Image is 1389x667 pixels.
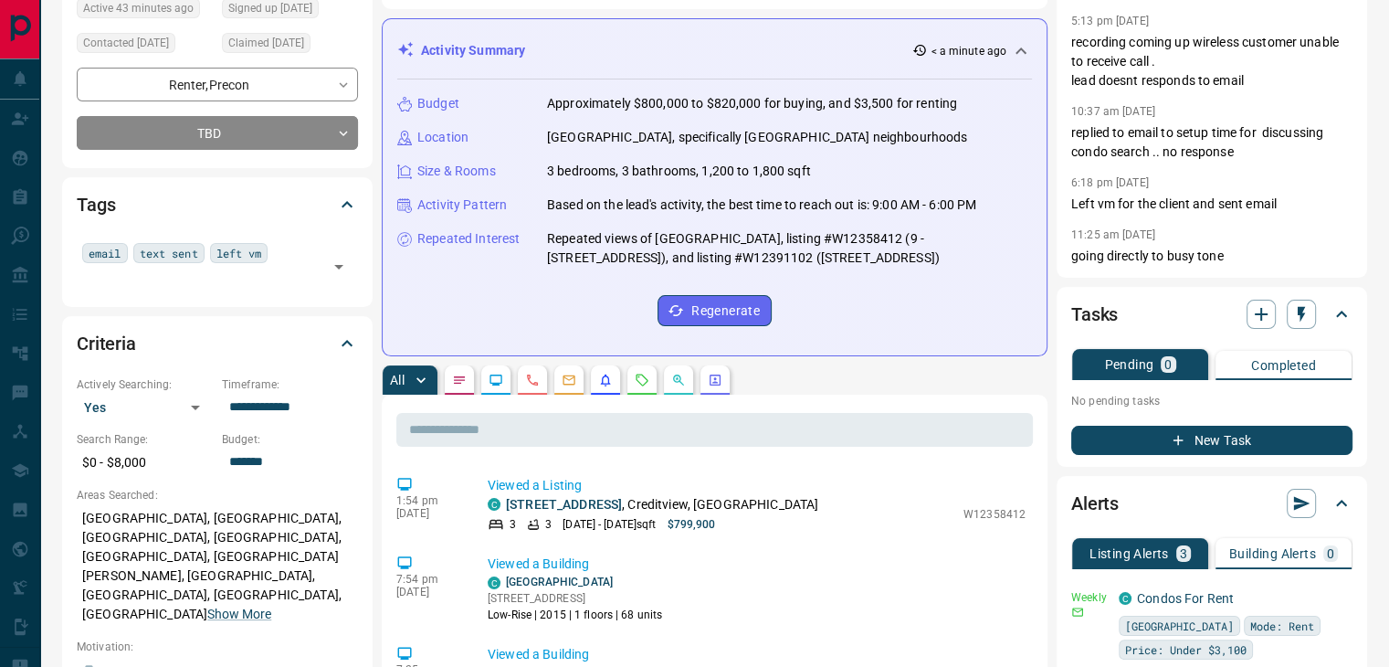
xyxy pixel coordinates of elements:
[1071,15,1149,27] p: 5:13 pm [DATE]
[77,329,136,358] h2: Criteria
[396,586,460,598] p: [DATE]
[222,431,358,448] p: Budget:
[598,373,613,387] svg: Listing Alerts
[77,190,115,219] h2: Tags
[506,495,818,514] p: , Creditview, [GEOGRAPHIC_DATA]
[488,498,500,511] div: condos.ca
[1071,589,1108,606] p: Weekly
[547,196,976,215] p: Based on the lead's activity, the best time to reach out is: 9:00 AM - 6:00 PM
[506,497,622,512] a: [STREET_ADDRESS]
[931,43,1006,59] p: < a minute ago
[396,507,460,520] p: [DATE]
[1071,105,1155,118] p: 10:37 am [DATE]
[488,607,662,623] p: Low-Rise | 2015 | 1 floors | 68 units
[417,229,520,249] p: Repeated Interest
[417,196,507,215] p: Activity Pattern
[77,376,213,393] p: Actively Searching:
[1125,641,1247,659] span: Price: Under $3,100
[1137,591,1234,606] a: Condos For Rent
[89,244,121,262] span: email
[1164,358,1172,371] p: 0
[77,639,358,655] p: Motivation:
[1071,247,1352,266] p: going directly to busy tone
[421,41,525,60] p: Activity Summary
[77,393,213,422] div: Yes
[667,516,715,533] p: $799,900
[488,645,1026,664] p: Viewed a Building
[488,590,662,607] p: [STREET_ADDRESS]
[417,162,496,181] p: Size & Rooms
[1104,358,1153,371] p: Pending
[1089,547,1169,560] p: Listing Alerts
[77,116,358,150] div: TBD
[77,33,213,58] div: Wed Jan 29 2025
[547,162,811,181] p: 3 bedrooms, 3 bathrooms, 1,200 to 1,800 sqft
[1180,547,1187,560] p: 3
[547,128,967,147] p: [GEOGRAPHIC_DATA], specifically [GEOGRAPHIC_DATA] neighbourhoods
[77,68,358,101] div: Renter , Precon
[1071,33,1352,90] p: recording coming up wireless customer unable to receive call . lead doesnt responds to email
[216,244,262,262] span: left vm
[1071,482,1352,525] div: Alerts
[390,374,405,386] p: All
[671,373,686,387] svg: Opportunities
[77,448,213,478] p: $0 - $8,000
[1251,359,1316,372] p: Completed
[77,503,358,630] p: [GEOGRAPHIC_DATA], [GEOGRAPHIC_DATA], [GEOGRAPHIC_DATA], [GEOGRAPHIC_DATA], [GEOGRAPHIC_DATA], [G...
[658,295,772,326] button: Regenerate
[708,373,722,387] svg: Agent Actions
[83,34,169,52] span: Contacted [DATE]
[140,244,198,262] span: text sent
[525,373,540,387] svg: Calls
[1250,617,1314,635] span: Mode: Rent
[489,373,503,387] svg: Lead Browsing Activity
[545,516,552,533] p: 3
[1071,292,1352,336] div: Tasks
[510,516,516,533] p: 3
[396,494,460,507] p: 1:54 pm
[1229,547,1316,560] p: Building Alerts
[1125,617,1234,635] span: [GEOGRAPHIC_DATA]
[547,229,1032,268] p: Repeated views of [GEOGRAPHIC_DATA], listing #W12358412 (9 - [STREET_ADDRESS]), and listing #W123...
[1071,606,1084,619] svg: Email
[77,431,213,448] p: Search Range:
[452,373,467,387] svg: Notes
[326,254,352,280] button: Open
[1327,547,1334,560] p: 0
[222,376,358,393] p: Timeframe:
[1119,592,1131,605] div: condos.ca
[562,373,576,387] svg: Emails
[635,373,649,387] svg: Requests
[417,94,459,113] p: Budget
[506,576,613,588] a: [GEOGRAPHIC_DATA]
[1071,300,1118,329] h2: Tasks
[396,573,460,586] p: 7:54 pm
[1071,489,1119,518] h2: Alerts
[417,128,468,147] p: Location
[488,555,1026,574] p: Viewed a Building
[563,516,656,533] p: [DATE] - [DATE] sqft
[77,322,358,365] div: Criteria
[1071,195,1352,214] p: Left vm for the client and sent email
[228,34,304,52] span: Claimed [DATE]
[77,183,358,227] div: Tags
[488,476,1026,495] p: Viewed a Listing
[1071,387,1352,415] p: No pending tasks
[1071,228,1155,241] p: 11:25 am [DATE]
[547,94,957,113] p: Approximately $800,000 to $820,000 for buying, and $3,500 for renting
[1071,176,1149,189] p: 6:18 pm [DATE]
[963,506,1026,523] p: W12358412
[77,487,358,503] p: Areas Searched:
[207,605,271,624] button: Show More
[222,33,358,58] div: Tue Oct 15 2019
[1071,123,1352,162] p: replied to email to setup time for discussing condo search .. no response
[1071,426,1352,455] button: New Task
[397,34,1032,68] div: Activity Summary< a minute ago
[488,577,500,589] div: condos.ca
